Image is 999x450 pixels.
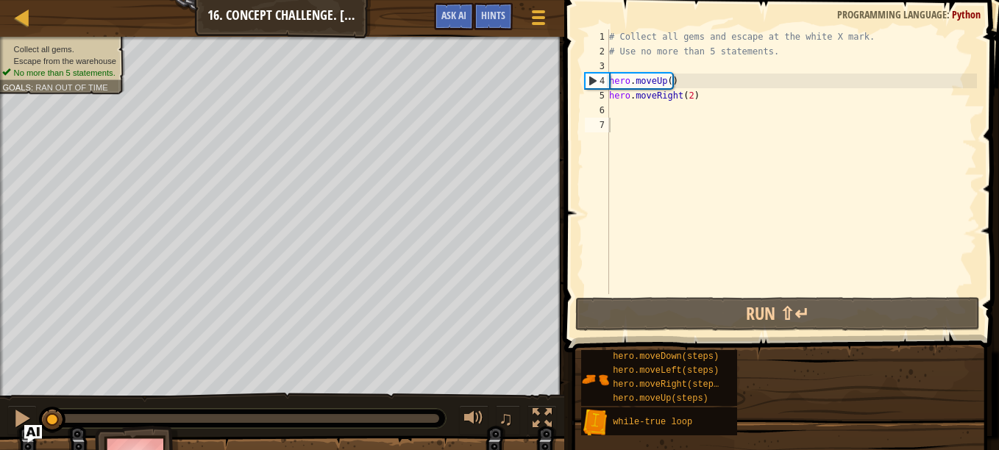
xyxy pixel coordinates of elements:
[14,56,116,65] span: Escape from the warehouse
[952,7,981,21] span: Python
[585,29,609,44] div: 1
[31,82,35,92] span: :
[481,8,505,22] span: Hints
[837,7,947,21] span: Programming language
[24,425,42,443] button: Ask AI
[613,351,719,362] span: hero.moveDown(steps)
[2,55,116,67] li: Escape from the warehouse
[581,365,609,393] img: portrait.png
[585,103,609,118] div: 6
[496,405,521,435] button: ♫
[14,44,74,54] span: Collect all gems.
[520,3,557,37] button: Show game menu
[613,379,724,390] span: hero.moveRight(steps)
[2,43,116,55] li: Collect all gems.
[947,7,952,21] span: :
[7,405,37,435] button: Ctrl + P: Pause
[613,417,692,427] span: while-true loop
[459,405,488,435] button: Adjust volume
[35,82,108,92] span: Ran out of time
[441,8,466,22] span: Ask AI
[585,88,609,103] div: 5
[585,59,609,74] div: 3
[2,82,31,92] span: Goals
[434,3,474,30] button: Ask AI
[14,68,115,77] span: No more than 5 statements.
[613,393,708,404] span: hero.moveUp(steps)
[585,118,609,132] div: 7
[2,67,116,79] li: No more than 5 statements.
[613,365,719,376] span: hero.moveLeft(steps)
[499,407,513,429] span: ♫
[575,297,980,331] button: Run ⇧↵
[527,405,557,435] button: Toggle fullscreen
[581,409,609,437] img: portrait.png
[586,74,609,88] div: 4
[585,44,609,59] div: 2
